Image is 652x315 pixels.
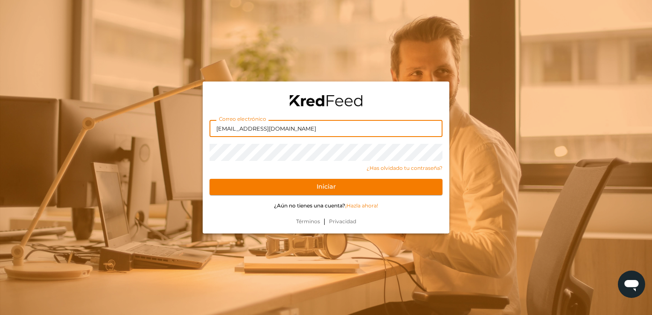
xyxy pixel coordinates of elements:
img: logo-black.png [290,95,362,106]
button: Iniciar [210,179,442,195]
label: Correo electrónico [216,116,268,123]
a: Términos [293,218,323,225]
a: ¡Hazla ahora! [345,202,378,209]
div: | [203,216,449,233]
p: ¿Aún no tienes una cuenta? [210,202,442,210]
a: Privacidad [326,218,360,225]
a: ¿Has olvidado tu contraseña? [210,164,442,172]
img: chatIcon [623,276,640,293]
